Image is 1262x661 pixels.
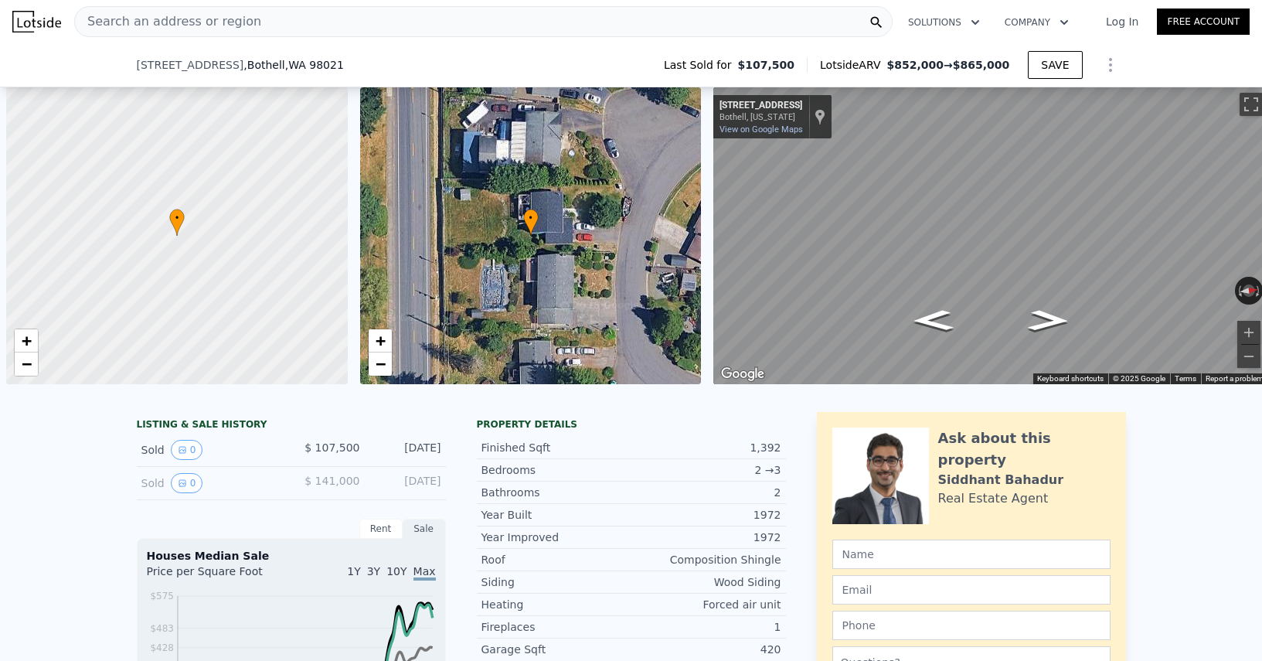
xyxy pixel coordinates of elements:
span: 3Y [367,565,380,578]
div: Bothell, [US_STATE] [719,112,802,122]
div: • [523,209,539,236]
tspan: $575 [150,591,174,601]
div: Finished Sqft [481,440,631,455]
span: , WA 98021 [285,59,344,71]
div: 1972 [631,507,781,523]
div: Rent [359,519,403,539]
span: $852,000 [886,59,944,71]
span: © 2025 Google [1113,374,1165,383]
div: 2 → 3 [631,462,781,478]
span: 10Y [386,565,406,578]
span: − [22,354,32,373]
div: Forced air unit [631,597,781,612]
div: Year Built [481,507,631,523]
tspan: $428 [150,642,174,653]
img: Lotside [12,11,61,32]
div: Bathrooms [481,485,631,500]
input: Name [832,540,1111,569]
div: Fireplaces [481,619,631,635]
button: Zoom in [1237,321,1260,344]
span: • [169,211,185,225]
span: $ 107,500 [304,441,359,454]
div: LISTING & SALE HISTORY [137,418,446,434]
div: Sold [141,473,279,493]
a: Zoom in [369,329,392,353]
a: Zoom out [15,353,38,376]
a: Free Account [1157,9,1250,35]
span: − [375,354,385,373]
button: Company [992,9,1081,36]
div: 420 [631,642,781,657]
button: Solutions [896,9,992,36]
div: Price per Square Foot [147,564,291,588]
path: Go North, 3rd Pl W [1011,305,1087,336]
div: Roof [481,552,631,567]
div: • [169,209,185,236]
button: View historical data [171,473,203,493]
div: 1,392 [631,440,781,455]
img: Google [717,364,768,384]
span: Max [413,565,436,581]
span: • [523,211,539,225]
div: Composition Shingle [631,552,781,567]
input: Email [832,575,1111,605]
div: Real Estate Agent [938,489,1049,508]
button: Zoom out [1237,345,1260,368]
div: Ask about this property [938,428,1111,471]
div: [DATE] [372,440,441,460]
button: Rotate counterclockwise [1235,277,1243,305]
span: → [886,57,1009,73]
div: Sold [141,440,279,460]
div: [STREET_ADDRESS] [719,100,802,112]
span: [STREET_ADDRESS] [137,57,244,73]
div: Garage Sqft [481,642,631,657]
a: Log In [1087,14,1157,29]
a: Zoom out [369,353,392,376]
div: [DATE] [372,473,441,493]
div: Bedrooms [481,462,631,478]
a: Open this area in Google Maps (opens a new window) [717,364,768,384]
span: + [22,331,32,350]
div: 1972 [631,530,781,545]
span: Lotside ARV [820,57,886,73]
a: Zoom in [15,329,38,353]
button: SAVE [1028,51,1082,79]
span: $107,500 [738,57,795,73]
span: Search an address or region [75,12,261,31]
tspan: $483 [150,623,174,634]
a: Show location on map [815,108,825,125]
path: Go South, 3rd Pl W [896,305,971,336]
div: Siding [481,574,631,590]
span: 1Y [347,565,360,578]
span: , Bothell [243,57,344,73]
div: Wood Siding [631,574,781,590]
button: Keyboard shortcuts [1037,373,1104,384]
span: Last Sold for [664,57,738,73]
div: 1 [631,619,781,635]
span: + [375,331,385,350]
div: Year Improved [481,530,631,545]
div: 2 [631,485,781,500]
input: Phone [832,611,1111,640]
a: Terms (opens in new tab) [1175,374,1196,383]
div: Siddhant Bahadur [938,471,1064,489]
span: $865,000 [953,59,1010,71]
div: Property details [477,418,786,431]
div: Heating [481,597,631,612]
div: Houses Median Sale [147,548,436,564]
div: Sale [403,519,446,539]
button: View historical data [171,440,203,460]
a: View on Google Maps [719,124,803,135]
span: $ 141,000 [304,475,359,487]
button: Show Options [1095,49,1126,80]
